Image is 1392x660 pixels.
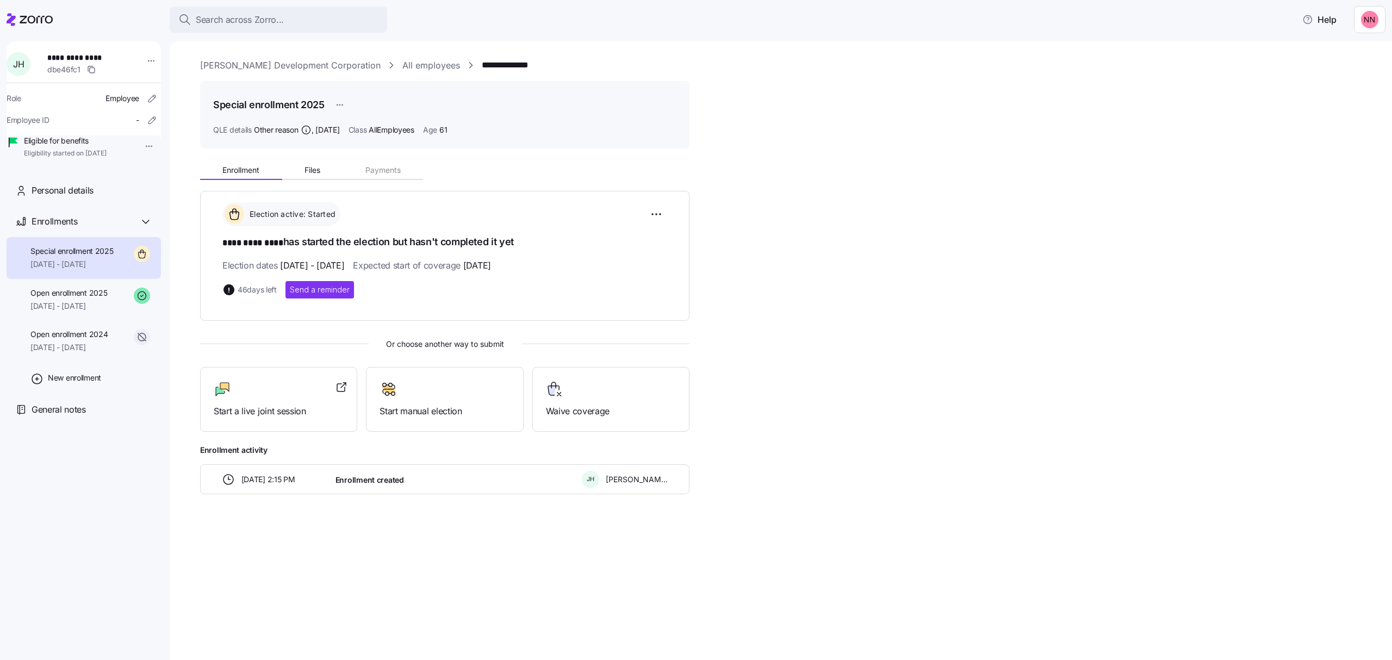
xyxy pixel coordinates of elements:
[241,474,295,485] span: [DATE] 2:15 PM
[105,93,139,104] span: Employee
[32,184,94,197] span: Personal details
[200,445,689,456] span: Enrollment activity
[214,404,344,418] span: Start a live joint session
[30,342,108,353] span: [DATE] - [DATE]
[30,288,107,298] span: Open enrollment 2025
[1302,13,1337,26] span: Help
[136,115,139,126] span: -
[24,149,107,158] span: Eligibility started on [DATE]
[200,338,689,350] span: Or choose another way to submit
[439,124,447,135] span: 61
[13,60,24,69] span: J H
[315,124,339,135] span: [DATE]
[402,59,460,72] a: All employees
[587,476,594,482] span: J H
[369,124,414,135] span: AllEmployees
[280,259,344,272] span: [DATE] - [DATE]
[30,259,114,270] span: [DATE] - [DATE]
[213,98,325,111] h1: Special enrollment 2025
[423,124,437,135] span: Age
[222,235,667,250] h1: has started the election but hasn't completed it yet
[1361,11,1378,28] img: 37cb906d10cb440dd1cb011682786431
[213,124,252,135] span: QLE details
[1294,9,1345,30] button: Help
[196,13,284,27] span: Search across Zorro...
[32,403,86,416] span: General notes
[47,64,80,75] span: dbe46fc1
[238,284,277,295] span: 46 days left
[546,404,676,418] span: Waive coverage
[290,284,350,295] span: Send a reminder
[349,124,367,135] span: Class
[353,259,490,272] span: Expected start of coverage
[170,7,387,33] button: Search across Zorro...
[463,259,491,272] span: [DATE]
[380,404,509,418] span: Start manual election
[30,329,108,340] span: Open enrollment 2024
[606,474,668,485] span: [PERSON_NAME]
[32,215,77,228] span: Enrollments
[246,209,335,220] span: Election active: Started
[222,259,344,272] span: Election dates
[285,281,354,298] button: Send a reminder
[200,59,381,72] a: [PERSON_NAME] Development Corporation
[304,166,320,174] span: Files
[30,301,107,312] span: [DATE] - [DATE]
[7,93,21,104] span: Role
[365,166,401,174] span: Payments
[48,372,101,383] span: New enrollment
[222,166,259,174] span: Enrollment
[7,115,49,126] span: Employee ID
[24,135,107,146] span: Eligible for benefits
[30,246,114,257] span: Special enrollment 2025
[335,475,404,485] span: Enrollment created
[254,124,340,135] span: Other reason ,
